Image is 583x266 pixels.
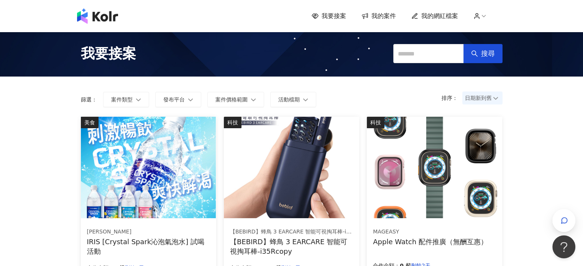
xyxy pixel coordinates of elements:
span: 發布平台 [163,96,185,103]
span: 我的案件 [371,12,396,20]
span: 日期新到舊 [465,92,500,104]
a: 我要接案 [312,12,346,20]
button: 案件類型 [103,92,149,107]
span: 搜尋 [481,49,495,58]
p: 排序： [442,95,462,101]
span: 我要接案 [322,12,346,20]
span: search [471,50,478,57]
div: 科技 [367,117,384,128]
img: Apple Watch 全系列配件 [367,117,502,218]
span: 案件類型 [111,96,133,103]
button: 案件價格範圍 [207,92,264,107]
div: Apple Watch 配件推廣（無酬互惠） [373,237,488,246]
a: 我的網紅檔案 [411,12,458,20]
div: IRIS [Crystal Spark沁泡氣泡水] 試喝活動 [87,237,210,256]
span: 活動檔期 [278,96,300,103]
div: 【BEBIRD】蜂鳥 3 EARCARE 智能可視掏耳棒-i35R [230,228,353,236]
div: [PERSON_NAME] [87,228,210,236]
iframe: Help Scout Beacon - Open [552,235,575,258]
img: logo [77,8,118,24]
div: MAGEASY [373,228,488,236]
div: 【BEBIRD】蜂鳥 3 EARCARE 智能可視掏耳棒-i35Rcopy [230,237,353,256]
span: 我的網紅檔案 [421,12,458,20]
span: 案件價格範圍 [215,96,248,103]
button: 發布平台 [155,92,201,107]
button: 搜尋 [463,44,503,63]
div: 美食 [81,117,99,128]
img: Crystal Spark 沁泡氣泡水 [81,117,216,218]
p: 篩選： [81,96,97,103]
button: 活動檔期 [270,92,316,107]
span: 我要接案 [81,44,136,63]
div: 科技 [224,117,241,128]
img: 【BEBIRD】蜂鳥 3 EARCARE 智能可視掏耳棒-i35R [224,117,359,218]
a: 我的案件 [361,12,396,20]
